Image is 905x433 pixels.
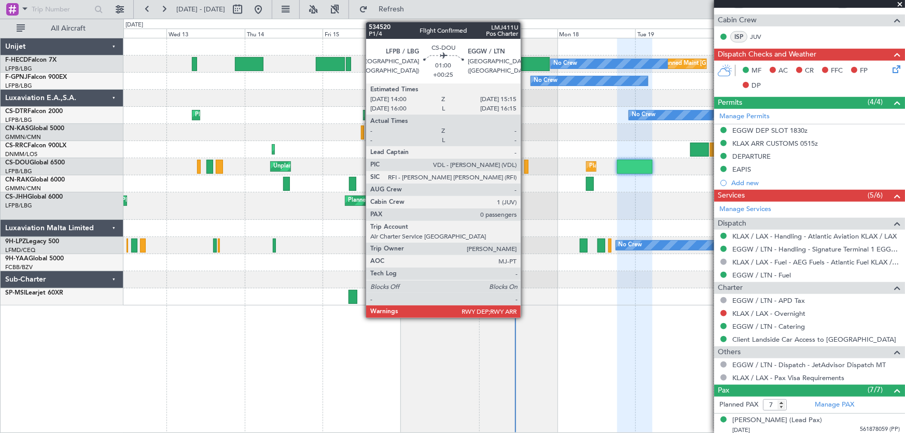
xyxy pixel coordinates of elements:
[718,218,746,230] span: Dispatch
[831,66,843,76] span: FFC
[348,193,511,208] div: Planned Maint [GEOGRAPHIC_DATA] ([GEOGRAPHIC_DATA])
[732,322,805,331] a: EGGW / LTN - Catering
[732,165,751,174] div: EAPIS
[5,57,28,63] span: F-HECD
[635,29,714,38] div: Tue 19
[32,2,91,17] input: Trip Number
[5,246,35,254] a: LFMD/CEQ
[719,400,758,410] label: Planned PAX
[384,238,408,253] div: No Crew
[534,73,558,89] div: No Crew
[632,107,656,123] div: No Crew
[126,21,143,30] div: [DATE]
[273,159,444,174] div: Unplanned Maint [GEOGRAPHIC_DATA] ([GEOGRAPHIC_DATA])
[5,125,29,132] span: CN-KAS
[868,190,883,201] span: (5/6)
[5,290,25,296] span: SP-MSI
[750,32,773,41] a: JUV
[718,385,729,397] span: Pax
[11,20,113,37] button: All Aircraft
[732,335,896,344] a: Client Landside Car Access to [GEOGRAPHIC_DATA]
[5,125,64,132] a: CN-KASGlobal 5000
[5,202,32,209] a: LFPB/LBG
[868,96,883,107] span: (4/4)
[732,373,844,382] a: KLAX / LAX - Pax Visa Requirements
[5,116,32,124] a: LFPB/LBG
[5,74,67,80] a: F-GPNJFalcon 900EX
[589,159,753,174] div: Planned Maint [GEOGRAPHIC_DATA] ([GEOGRAPHIC_DATA])
[732,296,805,305] a: EGGW / LTN - APD Tax
[5,108,63,115] a: CS-DTRFalcon 2000
[732,139,818,148] div: KLAX ARR CUSTOMS 0515z
[730,31,747,43] div: ISP
[27,25,109,32] span: All Aircraft
[5,185,41,192] a: GMMN/CMN
[619,238,643,253] div: No Crew
[5,239,59,245] a: 9H-LPZLegacy 500
[5,167,32,175] a: LFPB/LBG
[5,256,29,262] span: 9H-YAA
[815,400,854,410] a: Manage PAX
[718,49,816,61] span: Dispatch Checks and Weather
[718,346,741,358] span: Others
[5,263,33,271] a: FCBB/BZV
[5,150,37,158] a: DNMM/LOS
[731,178,900,187] div: Add new
[5,108,27,115] span: CS-DTR
[718,15,757,26] span: Cabin Crew
[176,5,225,14] span: [DATE] - [DATE]
[5,194,63,200] a: CS-JHHGlobal 6000
[732,415,822,426] div: [PERSON_NAME] (Lead Pax)
[354,1,416,18] button: Refresh
[479,29,558,38] div: Sun 17
[732,309,805,318] a: KLAX / LAX - Overnight
[732,245,900,254] a: EGGW / LTN - Handling - Signature Terminal 1 EGGW / LTN
[868,384,883,395] span: (7/7)
[751,81,761,91] span: DP
[5,194,27,200] span: CS-JHH
[732,152,771,161] div: DEPARTURE
[732,271,791,280] a: EGGW / LTN - Fuel
[751,66,761,76] span: MF
[805,66,814,76] span: CR
[558,29,636,38] div: Mon 18
[5,82,32,90] a: LFPB/LBG
[718,97,742,109] span: Permits
[718,190,745,202] span: Services
[5,160,65,166] a: CS-DOUGlobal 6500
[5,143,66,149] a: CS-RRCFalcon 900LX
[5,239,26,245] span: 9H-LPZ
[5,177,65,183] a: CN-RAKGlobal 6000
[88,29,166,38] div: Tue 12
[860,66,868,76] span: FP
[5,177,30,183] span: CN-RAK
[370,6,413,13] span: Refresh
[5,65,32,73] a: LFPB/LBG
[719,111,770,122] a: Manage Permits
[5,143,27,149] span: CS-RRC
[718,282,743,294] span: Charter
[732,126,807,135] div: EGGW DEP SLOT 1830z
[5,290,63,296] a: SP-MSILearjet 60XR
[5,256,64,262] a: 9H-YAAGlobal 5000
[195,107,248,123] div: Planned Maint Sofia
[732,258,900,267] a: KLAX / LAX - Fuel - AEG Fuels - Atlantic Fuel KLAX / LAX
[5,57,57,63] a: F-HECDFalcon 7X
[401,29,479,38] div: Sat 16
[5,160,30,166] span: CS-DOU
[732,360,886,369] a: EGGW / LTN - Dispatch - JetAdvisor Dispatch MT
[719,204,771,215] a: Manage Services
[732,232,897,241] a: KLAX / LAX - Handling - Atlantic Aviation KLAX / LAX
[166,29,245,38] div: Wed 13
[553,56,577,72] div: No Crew
[323,29,401,38] div: Fri 15
[245,29,323,38] div: Thu 14
[5,133,41,141] a: GMMN/CMN
[5,74,27,80] span: F-GPNJ
[778,66,788,76] span: AC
